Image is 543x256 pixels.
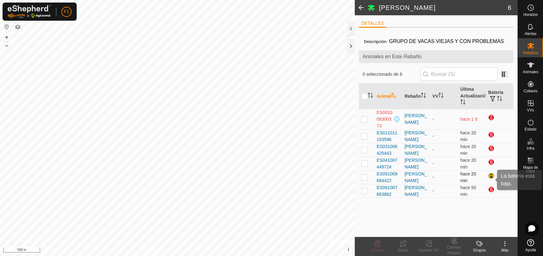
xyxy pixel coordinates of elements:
span: 22 ago 2025, 12:06 [460,130,476,142]
button: i [345,246,352,253]
li: DETALLES [359,20,386,28]
span: ES051009684422 [377,171,400,184]
th: Animal [374,83,402,109]
span: 22 ago 2025, 12:06 [460,144,476,156]
span: 22 ago 2025, 12:06 [460,158,476,169]
div: Rutas [390,247,416,253]
a: Política de Privacidad [144,248,181,253]
span: 20 ago 2025, 12:36 [460,117,477,122]
span: VVs [527,108,534,112]
span: 22 ago 2025, 12:06 [460,171,476,183]
p-sorticon: Activar para ordenar [438,94,443,99]
p-sorticon: Activar para ordenar [368,94,373,99]
input: Buscar (S) [421,68,498,81]
div: [PERSON_NAME] [404,112,427,126]
app-display-virtual-paddock-transition: - [432,133,434,139]
span: 22 ago 2025, 11:36 [460,185,476,197]
div: Cambiar VV [416,247,441,253]
h2: [PERSON_NAME] [379,4,508,11]
span: Animales en Este Rebaño [363,53,510,60]
th: VV [430,83,458,109]
div: [PERSON_NAME] [404,184,427,198]
th: Rebaño [402,83,430,109]
span: Rebaños [523,51,538,55]
span: Ayuda [525,248,536,252]
div: [PERSON_NAME] [404,130,427,143]
span: Mapa de Calor [519,166,541,173]
th: Batería [485,83,513,109]
div: [PERSON_NAME] [404,143,427,157]
div: Grupos [467,247,492,253]
span: 0 seleccionado de 6 [363,71,421,78]
div: [PERSON_NAME] [404,171,427,184]
button: – [3,42,10,49]
span: GRUPO DE VACAS VIEJAS Y CON PROBLEMAS [386,36,506,46]
span: Infra [526,146,534,150]
span: 6 [508,3,511,12]
app-display-virtual-paddock-transition: - [432,147,434,152]
app-display-virtual-paddock-transition: - [432,174,434,180]
div: Más [492,247,518,253]
app-display-virtual-paddock-transition: - [432,117,434,122]
app-display-virtual-paddock-transition: - [432,161,434,166]
span: Collares [523,89,537,93]
a: Contáctenos [189,248,210,253]
button: Capas del Mapa [14,23,22,31]
span: ES041007449724 [377,157,400,170]
span: ES031006425443 [377,143,400,157]
a: Ayuda [518,237,543,254]
button: Restablecer Mapa [3,23,10,31]
span: i [348,247,349,252]
span: Eliminar [371,248,384,252]
span: Horarios [523,13,538,17]
label: Descripción [364,39,386,44]
span: ES061007663862 [377,184,400,198]
app-display-virtual-paddock-transition: - [432,188,434,193]
span: ES001006300373 [377,109,393,129]
div: [PERSON_NAME] [404,157,427,170]
p-sorticon: Activar para ordenar [421,94,426,99]
p-sorticon: Activar para ordenar [460,100,465,105]
img: Logo Gallagher [8,5,51,18]
button: + [3,33,10,41]
span: Alertas [525,32,536,36]
th: Última Actualización [458,83,486,109]
span: F1 [64,8,69,15]
p-sorticon: Activar para ordenar [497,97,502,102]
p-sorticon: Activar para ordenar [391,94,396,99]
span: Estado [525,127,536,131]
span: Animales [523,70,538,74]
div: Cambiar Rebaño [441,245,467,256]
span: ES011011153596 [377,130,400,143]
